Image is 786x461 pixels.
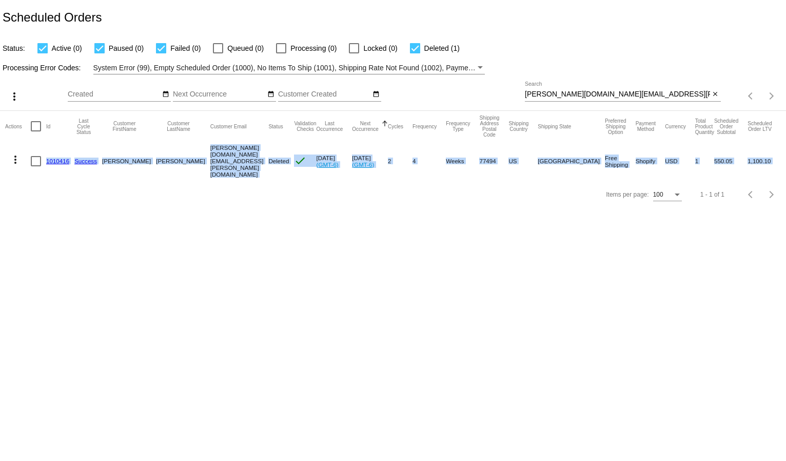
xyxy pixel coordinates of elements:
[538,142,605,180] mat-cell: [GEOGRAPHIC_DATA]
[412,123,437,129] button: Change sorting for Frequency
[352,142,388,180] mat-cell: [DATE]
[294,155,306,167] mat-icon: check
[636,121,656,132] button: Change sorting for PaymentMethod.Type
[3,64,81,72] span: Processing Error Codes:
[268,123,283,129] button: Change sorting for Status
[741,86,761,106] button: Previous page
[278,90,370,99] input: Customer Created
[479,115,499,138] button: Change sorting for ShippingPostcode
[3,10,102,25] h2: Scheduled Orders
[761,184,782,205] button: Next page
[294,111,316,142] mat-header-cell: Validation Checks
[5,111,31,142] mat-header-cell: Actions
[93,62,485,74] mat-select: Filter by Processing Error Codes
[267,90,274,99] mat-icon: date_range
[446,142,479,180] mat-cell: Weeks
[372,90,380,99] mat-icon: date_range
[710,89,721,100] button: Clear
[479,142,508,180] mat-cell: 77494
[606,191,649,198] div: Items per page:
[210,142,269,180] mat-cell: [PERSON_NAME][DOMAIN_NAME][EMAIL_ADDRESS][PERSON_NAME][DOMAIN_NAME]
[605,142,636,180] mat-cell: Free Shipping
[317,142,352,180] mat-cell: [DATE]
[109,42,144,54] span: Paused (0)
[8,90,21,103] mat-icon: more_vert
[605,118,626,135] button: Change sorting for PreferredShippingOption
[102,121,147,132] button: Change sorting for CustomerFirstName
[46,158,69,164] a: 1010416
[268,158,289,164] span: Deleted
[68,90,160,99] input: Created
[317,121,343,132] button: Change sorting for LastOccurrenceUtc
[665,142,695,180] mat-cell: USD
[388,142,412,180] mat-cell: 2
[412,142,446,180] mat-cell: 4
[102,142,156,180] mat-cell: [PERSON_NAME]
[227,42,264,54] span: Queued (0)
[46,123,50,129] button: Change sorting for Id
[665,123,686,129] button: Change sorting for CurrencyIso
[388,123,403,129] button: Change sorting for Cycles
[363,42,397,54] span: Locked (0)
[695,142,714,180] mat-cell: 1
[700,191,724,198] div: 1 - 1 of 1
[748,142,781,180] mat-cell: 1,100.10
[424,42,460,54] span: Deleted (1)
[508,121,528,132] button: Change sorting for ShippingCountry
[714,142,748,180] mat-cell: 550.05
[446,121,470,132] button: Change sorting for FrequencyType
[3,44,25,52] span: Status:
[9,153,22,166] mat-icon: more_vert
[714,118,738,135] button: Change sorting for Subtotal
[156,121,201,132] button: Change sorting for CustomerLastName
[538,123,571,129] button: Change sorting for ShippingState
[156,142,210,180] mat-cell: [PERSON_NAME]
[761,86,782,106] button: Next page
[52,42,82,54] span: Active (0)
[74,118,93,135] button: Change sorting for LastProcessingCycleId
[508,142,538,180] mat-cell: US
[695,111,714,142] mat-header-cell: Total Product Quantity
[173,90,265,99] input: Next Occurrence
[74,158,97,164] a: Success
[712,90,719,99] mat-icon: close
[352,161,374,168] a: (GMT-6)
[748,121,772,132] button: Change sorting for LifetimeValue
[290,42,337,54] span: Processing (0)
[162,90,169,99] mat-icon: date_range
[741,184,761,205] button: Previous page
[525,90,710,99] input: Search
[636,142,665,180] mat-cell: Shopify
[352,121,379,132] button: Change sorting for NextOccurrenceUtc
[210,123,247,129] button: Change sorting for CustomerEmail
[653,191,682,199] mat-select: Items per page:
[653,191,663,198] span: 100
[170,42,201,54] span: Failed (0)
[317,161,339,168] a: (GMT-6)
